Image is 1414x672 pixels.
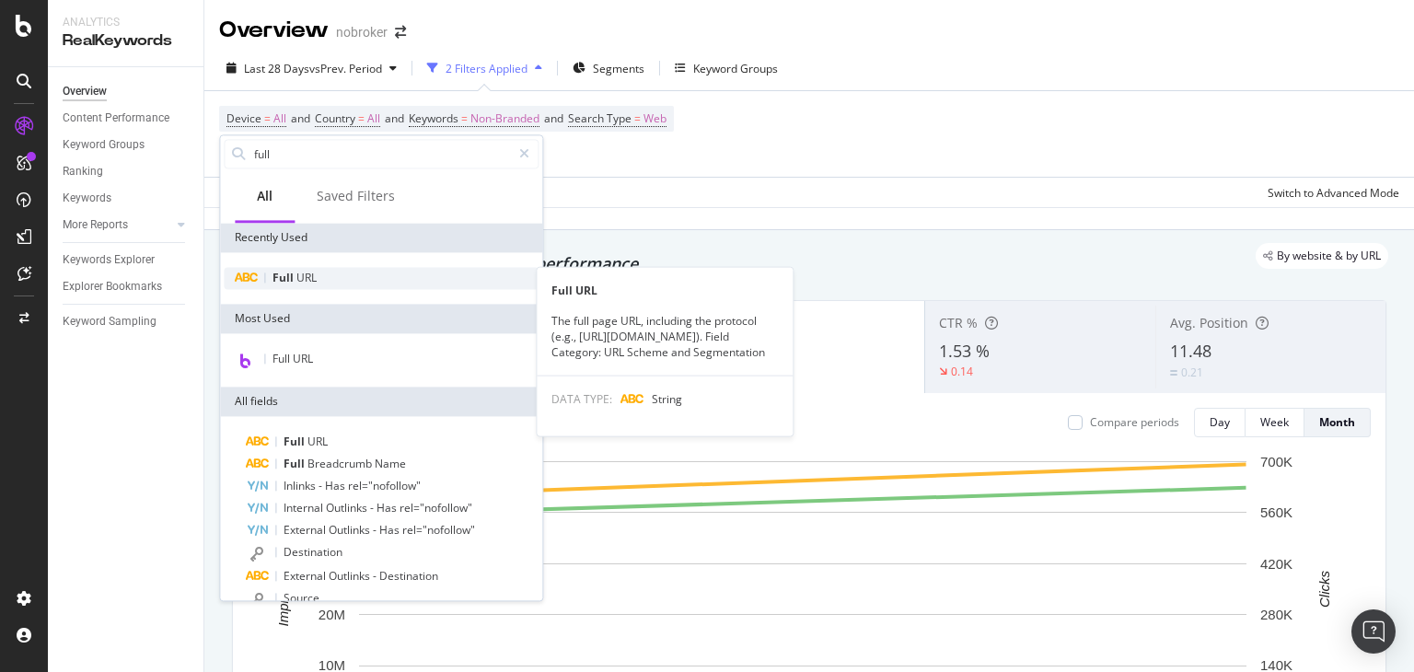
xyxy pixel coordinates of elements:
[275,551,291,626] text: Impressions
[402,522,475,538] span: rel="nofollow"
[373,522,379,538] span: -
[307,434,328,449] span: URL
[273,106,286,132] span: All
[63,162,191,181] a: Ranking
[329,522,373,538] span: Outlinks
[284,590,319,606] span: Source
[1210,414,1230,430] div: Day
[565,53,652,83] button: Segments
[284,434,307,449] span: Full
[63,82,191,101] a: Overview
[1260,178,1399,207] button: Switch to Advanced Mode
[537,283,793,298] div: Full URL
[385,110,404,126] span: and
[63,312,191,331] a: Keyword Sampling
[400,500,472,516] span: rel="nofollow"
[1260,504,1292,520] text: 560K
[63,162,103,181] div: Ranking
[1319,414,1355,430] div: Month
[63,135,191,155] a: Keyword Groups
[63,109,169,128] div: Content Performance
[319,607,345,622] text: 20M
[420,53,550,83] button: 2 Filters Applied
[1260,454,1292,469] text: 700K
[220,223,542,252] div: Recently Used
[377,500,400,516] span: Has
[264,110,271,126] span: =
[1268,185,1399,201] div: Switch to Advanced Mode
[315,110,355,126] span: Country
[379,568,438,584] span: Destination
[1316,570,1332,607] text: Clicks
[272,270,296,285] span: Full
[367,106,380,132] span: All
[1246,408,1304,437] button: Week
[1260,607,1292,622] text: 280K
[1351,609,1396,654] div: Open Intercom Messenger
[370,500,377,516] span: -
[551,390,612,406] span: DATA TYPE:
[284,544,342,560] span: Destination
[63,135,145,155] div: Keyword Groups
[219,15,329,46] div: Overview
[296,270,317,285] span: URL
[1194,408,1246,437] button: Day
[544,110,563,126] span: and
[63,277,162,296] div: Explorer Bookmarks
[379,522,402,538] span: Has
[63,215,128,235] div: More Reports
[291,110,310,126] span: and
[693,61,778,76] div: Keyword Groups
[284,478,319,493] span: Inlinks
[643,106,666,132] span: Web
[1170,370,1177,376] img: Equal
[220,387,542,416] div: All fields
[226,110,261,126] span: Device
[63,250,155,270] div: Keywords Explorer
[309,61,382,76] span: vs Prev. Period
[325,478,348,493] span: Has
[244,61,309,76] span: Last 28 Days
[568,110,632,126] span: Search Type
[1181,365,1203,380] div: 0.21
[358,110,365,126] span: =
[63,30,189,52] div: RealKeywords
[593,61,644,76] span: Segments
[284,568,329,584] span: External
[317,187,395,205] div: Saved Filters
[446,61,527,76] div: 2 Filters Applied
[319,478,325,493] span: -
[375,456,406,471] span: Name
[951,364,973,379] div: 0.14
[1170,340,1211,362] span: 11.48
[1256,243,1388,269] div: legacy label
[1170,314,1248,331] span: Avg. Position
[1090,414,1179,430] div: Compare periods
[63,312,156,331] div: Keyword Sampling
[252,140,511,168] input: Search by field name
[348,478,421,493] span: rel="nofollow"
[63,250,191,270] a: Keywords Explorer
[537,313,793,360] div: The full page URL, including the protocol (e.g., [URL][DOMAIN_NAME]). Field Category: URL Scheme ...
[1304,408,1371,437] button: Month
[284,456,307,471] span: Full
[336,23,388,41] div: nobroker
[1260,414,1289,430] div: Week
[326,500,370,516] span: Outlinks
[409,110,458,126] span: Keywords
[373,568,379,584] span: -
[220,304,542,333] div: Most Used
[63,189,111,208] div: Keywords
[219,53,404,83] button: Last 28 DaysvsPrev. Period
[652,390,682,406] span: String
[284,500,326,516] span: Internal
[63,277,191,296] a: Explorer Bookmarks
[257,187,272,205] div: All
[1260,556,1292,572] text: 420K
[63,82,107,101] div: Overview
[63,215,172,235] a: More Reports
[667,53,785,83] button: Keyword Groups
[939,314,978,331] span: CTR %
[470,106,539,132] span: Non-Branded
[939,340,990,362] span: 1.53 %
